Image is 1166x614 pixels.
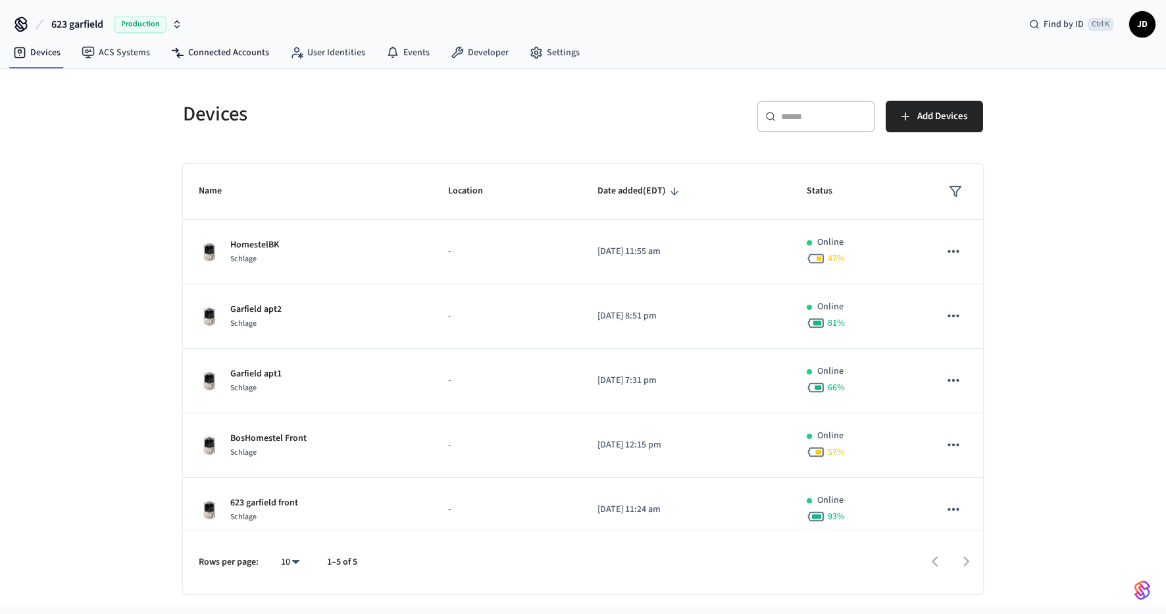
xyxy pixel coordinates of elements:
[114,16,166,33] span: Production
[1134,580,1150,601] img: SeamLogoGradient.69752ec5.svg
[817,365,844,378] p: Online
[597,438,775,452] p: [DATE] 12:15 pm
[1088,18,1113,31] span: Ctrl K
[807,181,849,201] span: Status
[817,236,844,249] p: Online
[230,447,257,458] span: Schlage
[828,446,845,459] span: 57 %
[71,41,161,64] a: ACS Systems
[1019,13,1124,36] div: Find by IDCtrl K
[3,41,71,64] a: Devices
[597,309,775,323] p: [DATE] 8:51 pm
[597,503,775,517] p: [DATE] 11:24 am
[828,317,845,330] span: 81 %
[828,252,845,265] span: 47 %
[828,510,845,523] span: 93 %
[274,553,306,572] div: 10
[161,41,280,64] a: Connected Accounts
[817,300,844,314] p: Online
[597,374,775,388] p: [DATE] 7:31 pm
[597,245,775,259] p: [DATE] 11:55 am
[519,41,590,64] a: Settings
[1129,11,1155,38] button: JD
[199,242,220,263] img: Schlage Sense Smart Deadbolt with Camelot Trim, Front
[230,432,307,446] p: BosHomestel Front
[440,41,519,64] a: Developer
[230,318,257,329] span: Schlage
[51,16,103,32] span: 623 garfield
[1130,13,1154,36] span: JD
[448,438,566,452] p: -
[230,382,257,394] span: Schlage
[448,245,566,259] p: -
[597,181,683,201] span: Date added(EDT)
[327,555,357,569] p: 1–5 of 5
[230,253,257,265] span: Schlage
[183,164,983,542] table: sticky table
[817,429,844,443] p: Online
[817,494,844,507] p: Online
[280,41,376,64] a: User Identities
[230,238,279,252] p: HomestelBK
[230,496,298,510] p: 623 garfield front
[183,101,575,128] h5: Devices
[199,435,220,456] img: Schlage Sense Smart Deadbolt with Camelot Trim, Front
[199,499,220,521] img: Schlage Sense Smart Deadbolt with Camelot Trim, Front
[230,511,257,523] span: Schlage
[1044,18,1084,31] span: Find by ID
[376,41,440,64] a: Events
[448,503,566,517] p: -
[199,181,239,201] span: Name
[828,381,845,394] span: 66 %
[199,306,220,327] img: Schlage Sense Smart Deadbolt with Camelot Trim, Front
[886,101,983,132] button: Add Devices
[230,367,282,381] p: Garfield apt1
[448,309,566,323] p: -
[917,108,967,125] span: Add Devices
[230,303,282,317] p: Garfield apt2
[199,555,259,569] p: Rows per page:
[448,374,566,388] p: -
[448,181,500,201] span: Location
[199,371,220,392] img: Schlage Sense Smart Deadbolt with Camelot Trim, Front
